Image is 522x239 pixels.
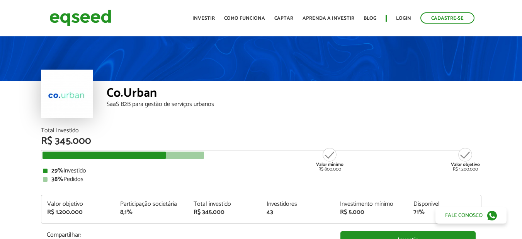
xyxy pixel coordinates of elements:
div: Total investido [194,201,255,207]
div: Investido [43,168,479,174]
div: 43 [267,209,328,215]
div: R$ 800.000 [315,147,344,172]
div: R$ 5.000 [340,209,402,215]
a: Captar [274,16,293,21]
a: Login [396,16,411,21]
a: Cadastre-se [420,12,474,24]
strong: 38% [51,174,63,184]
div: 8,1% [120,209,182,215]
div: SaaS B2B para gestão de serviços urbanos [107,101,481,108]
div: Co.Urban [107,87,481,101]
div: Investimento mínimo [340,201,402,207]
strong: Valor objetivo [451,161,480,168]
p: Compartilhar: [47,231,329,239]
a: Aprenda a investir [303,16,354,21]
strong: 29% [51,166,63,176]
strong: Valor mínimo [316,161,343,168]
div: Pedidos [43,176,479,183]
div: Disponível [413,201,475,207]
a: Investir [192,16,215,21]
div: R$ 1.200.000 [451,147,480,172]
a: Como funciona [224,16,265,21]
div: Total Investido [41,128,481,134]
div: R$ 1.200.000 [47,209,109,215]
div: R$ 345.000 [194,209,255,215]
a: Blog [364,16,376,21]
div: Valor objetivo [47,201,109,207]
img: EqSeed [49,8,111,28]
div: R$ 345.000 [41,136,481,146]
div: Investidores [267,201,328,207]
a: Fale conosco [435,207,507,224]
div: Participação societária [120,201,182,207]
